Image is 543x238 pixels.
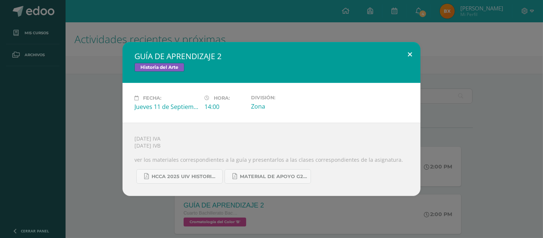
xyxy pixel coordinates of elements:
[134,63,184,72] span: Historia del Arte
[240,174,307,180] span: MATERIAL DE APOYO G2 HISTORIA.pdf
[251,95,315,100] label: División:
[123,123,420,196] div: [DATE] IVA [DATE] IVB ver los materiales correspondientes a la guía y presentarlos a las clases c...
[251,102,315,110] div: Zona
[152,174,219,180] span: HCCA 2025 UIV HISTORIA DEL ARTE.docx.pdf
[204,103,245,111] div: 14:00
[134,51,409,61] h2: GUÍA DE APRENDIZAJE 2
[214,95,230,101] span: Hora:
[143,95,161,101] span: Fecha:
[134,103,199,111] div: Jueves 11 de Septiembre
[399,42,420,67] button: Close (Esc)
[136,169,223,184] a: HCCA 2025 UIV HISTORIA DEL ARTE.docx.pdf
[225,169,311,184] a: MATERIAL DE APOYO G2 HISTORIA.pdf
